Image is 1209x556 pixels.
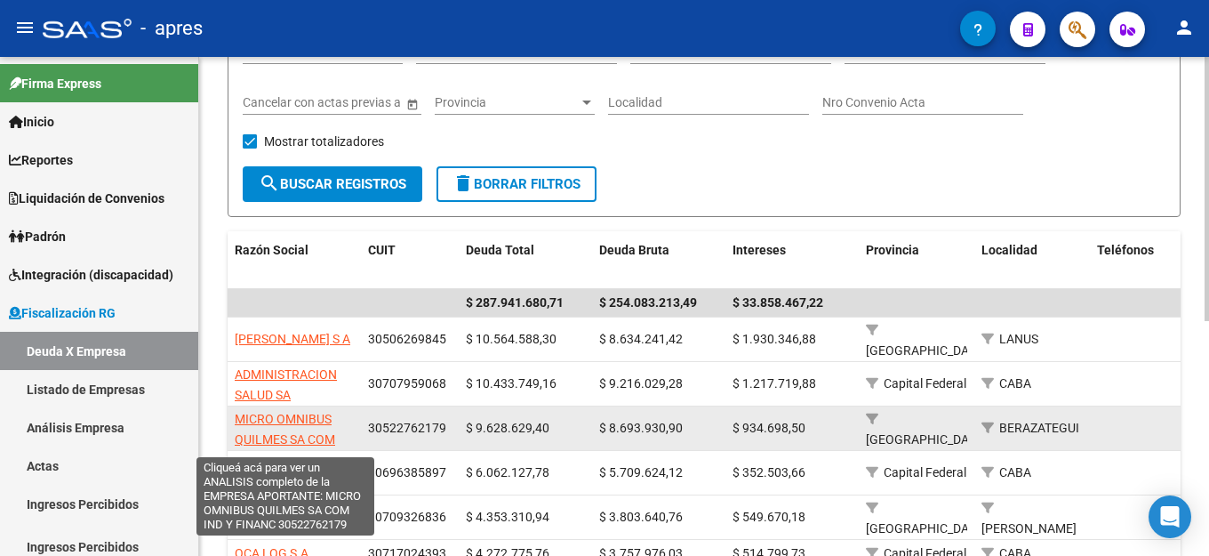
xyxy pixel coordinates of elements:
mat-icon: search [259,173,280,194]
span: Firma Express [9,74,101,93]
span: 30707959068 [368,376,446,391]
span: $ 10.564.588,30 [466,332,556,346]
button: Buscar Registros [243,166,422,202]
span: $ 5.709.624,12 [599,465,683,479]
span: $ 8.693.930,90 [599,421,683,435]
span: EL NUEVO HALCON SA [235,456,345,491]
span: [PERSON_NAME] [981,521,1077,536]
span: Integración (discapacidad) [9,265,173,285]
datatable-header-cell: Deuda Bruta [592,231,725,290]
span: Provincia [435,95,579,110]
datatable-header-cell: Intereses [725,231,859,290]
span: $ 287.941.680,71 [466,295,564,310]
span: $ 254.083.213,49 [599,295,697,310]
mat-icon: person [1173,17,1195,38]
mat-icon: menu [14,17,36,38]
span: [PERSON_NAME] S A [235,332,350,346]
span: $ 33.858.467,22 [733,295,823,310]
span: [GEOGRAPHIC_DATA] [866,521,986,536]
span: 30506269845 [368,332,446,346]
datatable-header-cell: Provincia [859,231,974,290]
datatable-header-cell: Localidad [974,231,1090,290]
span: $ 3.803.640,76 [599,510,683,524]
span: $ 4.353.310,94 [466,510,549,524]
span: Capital Federal [884,465,966,479]
span: Deuda Total [466,243,534,257]
span: $ 9.628.629,40 [466,421,549,435]
span: Fiscalización RG [9,303,116,323]
span: $ 1.217.719,88 [733,376,816,391]
span: Liquidación de Convenios [9,189,164,208]
button: Borrar Filtros [436,166,596,202]
span: Intereses [733,243,786,257]
datatable-header-cell: Deuda Total [459,231,592,290]
datatable-header-cell: Razón Social [228,231,361,290]
span: [GEOGRAPHIC_DATA] [866,432,986,447]
span: $ 1.930.346,88 [733,332,816,346]
span: $ 10.433.749,16 [466,376,556,391]
span: Padrón [9,227,66,246]
datatable-header-cell: CUIT [361,231,459,290]
span: $ 352.503,66 [733,465,805,479]
span: CUIT [368,243,396,257]
span: Razón Social [235,243,308,257]
span: CABA [999,465,1031,479]
button: Open calendar [403,94,421,113]
div: Open Intercom Messenger [1149,496,1191,538]
span: Deuda Bruta [599,243,669,257]
span: $ 934.698,50 [733,421,805,435]
span: $ 9.216.029,28 [599,376,683,391]
span: Buscar Registros [259,176,406,192]
span: 30522762179 [368,421,446,435]
span: Localidad [981,243,1037,257]
span: Teléfonos [1097,243,1154,257]
span: 30709326836 [368,510,446,524]
span: Mostrar totalizadores [264,131,384,152]
span: 30696385897 [368,465,446,479]
span: $ 8.634.241,42 [599,332,683,346]
mat-icon: delete [452,173,474,194]
span: CABA [999,376,1031,391]
span: Provincia [866,243,919,257]
span: Reportes [9,150,73,170]
span: [GEOGRAPHIC_DATA] [866,343,986,358]
span: - apres [140,9,203,48]
span: Inicio [9,112,54,132]
span: BERAZATEGUI [999,421,1079,435]
span: $ 549.670,18 [733,510,805,524]
span: BS AS CONVERSIONES SA [235,501,344,536]
span: LANUS [999,332,1038,346]
span: MICRO OMNIBUS QUILMES SA COM IND Y FINANC [235,412,335,467]
span: Borrar Filtros [452,176,580,192]
span: $ 6.062.127,78 [466,465,549,479]
span: Capital Federal [884,376,966,391]
span: ADMINISTRACION SALUD SA [235,367,337,402]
